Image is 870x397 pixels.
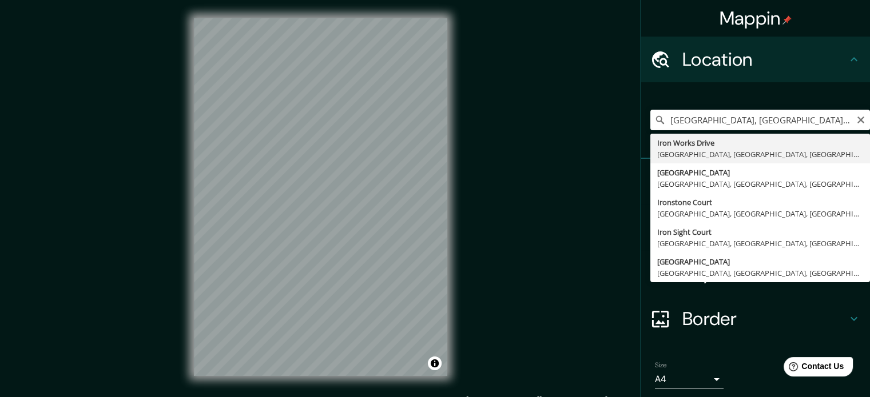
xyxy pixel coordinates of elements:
[768,352,857,384] iframe: Help widget launcher
[641,159,870,204] div: Pins
[641,204,870,250] div: Style
[641,296,870,342] div: Border
[657,238,863,249] div: [GEOGRAPHIC_DATA], [GEOGRAPHIC_DATA], [GEOGRAPHIC_DATA]
[657,226,863,238] div: Iron Sight Court
[657,178,863,190] div: [GEOGRAPHIC_DATA], [GEOGRAPHIC_DATA], [GEOGRAPHIC_DATA]
[720,7,792,30] h4: Mappin
[682,262,847,284] h4: Layout
[657,208,863,219] div: [GEOGRAPHIC_DATA], [GEOGRAPHIC_DATA], [GEOGRAPHIC_DATA]
[641,37,870,82] div: Location
[657,167,863,178] div: [GEOGRAPHIC_DATA]
[657,137,863,149] div: Iron Works Drive
[682,307,847,330] h4: Border
[655,370,724,388] div: A4
[428,356,442,370] button: Toggle attribution
[650,110,870,130] input: Pick your city or area
[682,48,847,71] h4: Location
[657,256,863,267] div: [GEOGRAPHIC_DATA]
[641,250,870,296] div: Layout
[657,267,863,279] div: [GEOGRAPHIC_DATA], [GEOGRAPHIC_DATA], [GEOGRAPHIC_DATA]
[782,15,792,25] img: pin-icon.png
[194,18,447,376] canvas: Map
[657,149,863,160] div: [GEOGRAPHIC_DATA], [GEOGRAPHIC_DATA], [GEOGRAPHIC_DATA]
[657,197,863,208] div: Ironstone Court
[655,360,667,370] label: Size
[856,114,865,125] button: Clear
